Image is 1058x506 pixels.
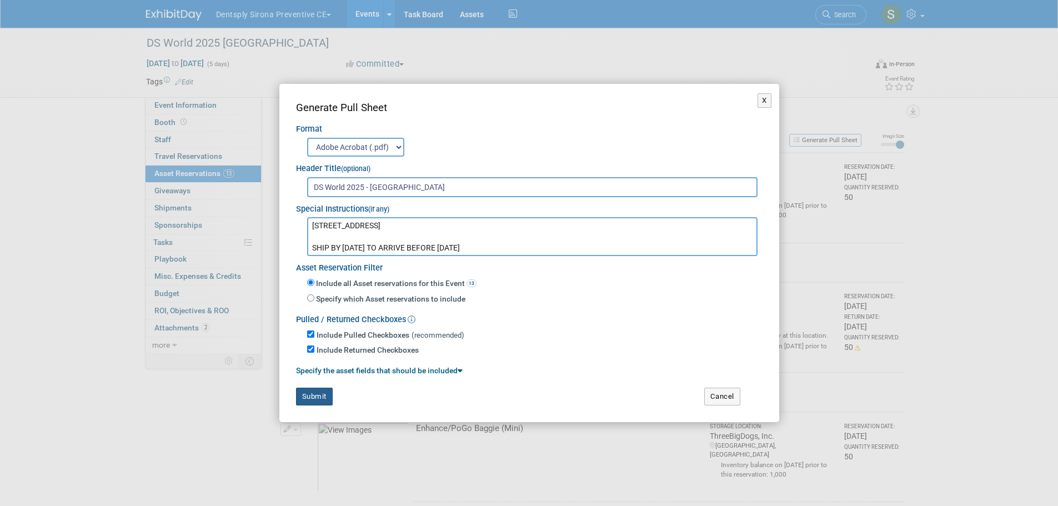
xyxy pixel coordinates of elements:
[296,366,463,375] a: Specify the asset fields that should be included
[758,93,771,108] button: X
[314,278,477,289] label: Include all Asset reservations for this Event
[296,197,763,216] div: Special Instructions
[314,294,465,305] label: Specify which Asset reservations to include
[341,165,370,173] small: (optional)
[296,308,763,326] div: Pulled / Returned Checkboxes
[368,206,389,213] small: (if any)
[296,116,763,136] div: Format
[412,331,464,339] span: (recommended)
[296,388,333,405] button: Submit
[296,101,763,116] div: Generate Pull Sheet
[317,345,419,356] label: Include Returned Checkboxes
[467,279,477,287] span: 13
[704,388,740,405] button: Cancel
[296,157,763,175] div: Header Title
[317,330,409,341] label: Include Pulled Checkboxes
[296,256,763,274] div: Asset Reservation Filter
